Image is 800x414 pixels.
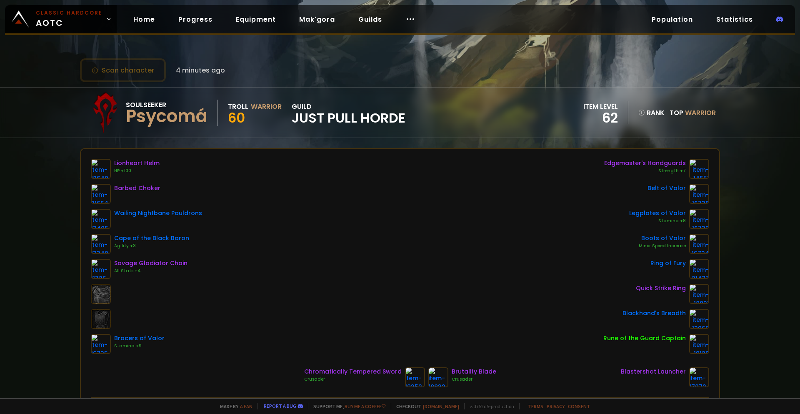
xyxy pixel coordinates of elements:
span: Support me, [308,403,386,409]
div: Soulseeker [126,100,207,110]
div: Bracers of Valor [114,334,165,343]
div: Stamina +9 [114,343,165,349]
img: item-18832 [428,367,448,387]
a: Privacy [547,403,565,409]
a: Mak'gora [292,11,342,28]
img: item-16736 [689,184,709,204]
img: item-16735 [91,334,111,354]
div: Quick Strike Ring [636,284,686,293]
div: Edgemaster's Handguards [604,159,686,168]
div: Agility +3 [114,243,189,249]
a: Population [645,11,700,28]
div: Wailing Nightbane Pauldrons [114,209,202,218]
img: item-19352 [405,367,425,387]
span: 4 minutes ago [176,65,225,75]
button: Scan character [80,58,166,82]
a: Statistics [710,11,760,28]
div: Barbed Choker [114,184,160,193]
div: guild [292,101,405,124]
div: Psycomá [126,110,207,123]
div: Strength +7 [604,168,686,174]
a: Buy me a coffee [345,403,386,409]
a: [DOMAIN_NAME] [423,403,459,409]
small: Classic Hardcore [36,9,102,17]
span: 60 [228,108,245,127]
div: Rune of the Guard Captain [603,334,686,343]
img: item-19120 [689,334,709,354]
div: Lionheart Helm [114,159,160,168]
div: HP +100 [114,168,160,174]
div: Savage Gladiator Chain [114,259,187,268]
img: item-21664 [91,184,111,204]
div: Stamina +8 [629,218,686,224]
div: Legplates of Valor [629,209,686,218]
a: Classic HardcoreAOTC [5,5,117,33]
div: 62 [583,112,618,124]
img: item-21477 [689,259,709,279]
span: Made by [215,403,252,409]
img: item-13340 [91,234,111,254]
a: Guilds [352,11,389,28]
img: item-16734 [689,234,709,254]
img: item-13965 [689,309,709,329]
span: v. d752d5 - production [464,403,514,409]
div: Top [670,108,716,118]
div: Minor Speed Increase [639,243,686,249]
div: Crusader [452,376,496,383]
img: item-16732 [689,209,709,229]
a: Equipment [229,11,282,28]
div: All Stats +4 [114,268,187,274]
a: Terms [528,403,543,409]
a: Progress [172,11,219,28]
div: Crusader [304,376,402,383]
div: rank [638,108,665,118]
div: Ring of Fury [650,259,686,268]
div: Belt of Valor [647,184,686,193]
span: AOTC [36,9,102,29]
img: item-18821 [689,284,709,304]
img: item-11726 [91,259,111,279]
div: Chromatically Tempered Sword [304,367,402,376]
img: item-17072 [689,367,709,387]
div: Blackhand's Breadth [622,309,686,318]
div: Warrior [251,101,282,112]
div: Boots of Valor [639,234,686,243]
span: Warrior [685,108,716,118]
div: Cape of the Black Baron [114,234,189,243]
a: Report a bug [264,403,296,409]
img: item-12640 [91,159,111,179]
span: Just Pull Horde [292,112,405,124]
span: Checkout [391,403,459,409]
div: Brutality Blade [452,367,496,376]
img: item-13405 [91,209,111,229]
a: Home [127,11,162,28]
img: item-14551 [689,159,709,179]
a: a fan [240,403,252,409]
div: Troll [228,101,248,112]
a: Consent [568,403,590,409]
div: Blastershot Launcher [621,367,686,376]
div: item level [583,101,618,112]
